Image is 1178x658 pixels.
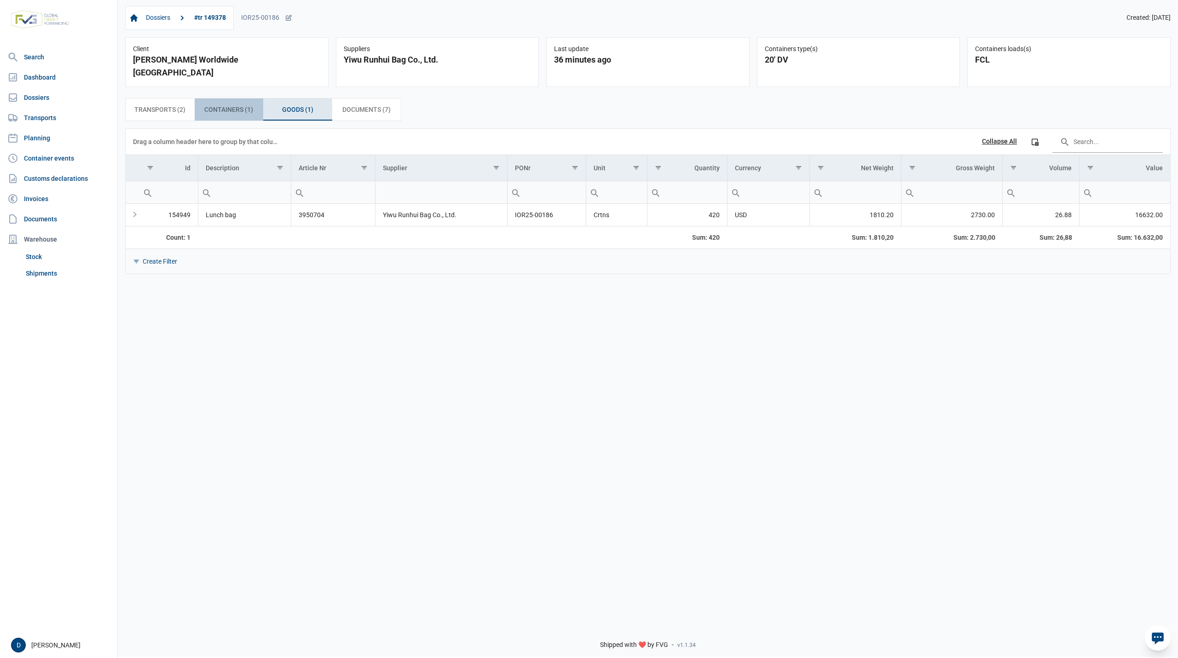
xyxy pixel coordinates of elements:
[147,164,154,171] span: Show filter options for column 'Id'
[586,204,647,226] td: Crtns
[765,53,953,66] div: 20' DV
[572,164,578,171] span: Show filter options for column 'PONr'
[383,164,407,172] div: Supplier
[1003,181,1019,203] div: Search box
[1080,155,1170,181] td: Column Value
[291,181,375,203] input: Filter cell
[507,155,586,181] td: Column PONr
[982,138,1017,146] div: Collapse All
[361,164,368,171] span: Show filter options for column 'Article Nr'
[22,248,114,265] a: Stock
[633,164,640,171] span: Show filter options for column 'Unit'
[1003,155,1080,181] td: Column Volume
[4,230,114,248] div: Warehouse
[677,641,696,649] span: v1.1.34
[1146,164,1163,172] div: Value
[11,638,26,652] button: D
[901,181,918,203] div: Search box
[133,129,1163,155] div: Data grid toolbar
[975,53,1163,66] div: FCL
[1087,233,1163,242] div: Value Sum: 16.632,00
[1080,181,1170,203] input: Filter cell
[375,204,508,226] td: Yiwu Runhui Bag Co., Ltd.
[375,155,508,181] td: Column Supplier
[956,164,995,172] div: Gross Weight
[4,48,114,66] a: Search
[861,164,894,172] div: Net Weight
[277,164,283,171] span: Show filter options for column 'Description'
[204,104,253,115] span: Containers (1)
[139,181,198,203] input: Filter cell
[728,181,809,203] input: Filter cell
[817,164,824,171] span: Show filter options for column 'Net Weight'
[22,265,114,282] a: Shipments
[191,10,230,26] a: #tr 149378
[126,204,139,226] td: Expand
[1027,133,1043,150] div: Column Chooser
[727,204,809,226] td: USD
[133,53,321,79] div: [PERSON_NAME] Worldwide [GEOGRAPHIC_DATA]
[507,181,586,203] td: Filter cell
[344,45,531,53] div: Suppliers
[291,181,308,203] div: Search box
[1080,181,1096,203] div: Search box
[727,155,809,181] td: Column Currency
[198,181,215,203] div: Search box
[672,641,674,649] span: -
[594,164,606,172] div: Unit
[139,204,198,226] td: 154949
[4,109,114,127] a: Transports
[11,638,112,652] div: [PERSON_NAME]
[206,164,239,172] div: Description
[735,164,761,172] div: Currency
[1080,204,1170,226] td: 16632.00
[1003,181,1079,203] input: Filter cell
[515,164,531,172] div: PONr
[1003,204,1080,226] td: 26.88
[586,181,603,203] div: Search box
[198,181,291,203] input: Filter cell
[901,204,1003,226] td: 2730.00
[4,210,114,228] a: Documents
[901,181,1003,203] input: Filter cell
[4,190,114,208] a: Invoices
[1010,233,1072,242] div: Volume Sum: 26,88
[795,164,802,171] span: Show filter options for column 'Currency'
[647,155,728,181] td: Column Quantity
[508,181,524,203] div: Search box
[647,204,728,226] td: 420
[291,155,375,181] td: Column Article Nr
[809,181,901,203] td: Filter cell
[765,45,953,53] div: Containers type(s)
[291,204,375,226] td: 3950704
[809,155,901,181] td: Column Net Weight
[554,45,742,53] div: Last update
[975,45,1163,53] div: Containers loads(s)
[344,53,531,66] div: Yiwu Runhui Bag Co., Ltd.
[694,164,720,172] div: Quantity
[4,149,114,167] a: Container events
[7,7,73,32] img: FVG - Global freight forwarding
[134,104,185,115] span: Transports (2)
[647,181,664,203] div: Search box
[586,181,647,203] input: Filter cell
[508,181,586,203] input: Filter cell
[375,181,507,203] input: Filter cell
[1049,164,1072,172] div: Volume
[1010,164,1017,171] span: Show filter options for column 'Volume'
[1052,131,1163,153] input: Search in the data grid
[139,181,156,203] div: Search box
[728,181,744,203] div: Search box
[647,181,728,203] td: Filter cell
[4,88,114,107] a: Dossiers
[198,155,291,181] td: Column Description
[4,68,114,87] a: Dashboard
